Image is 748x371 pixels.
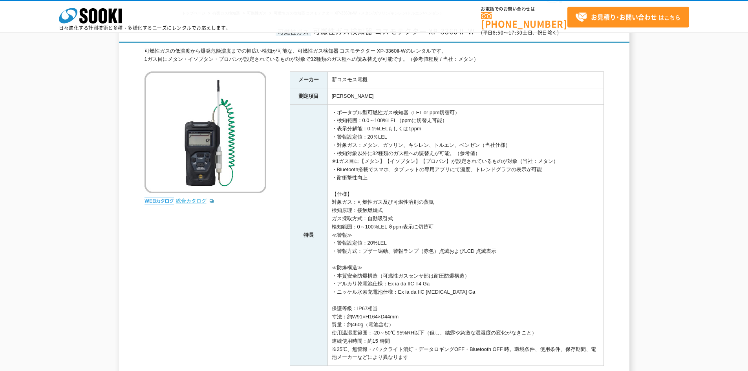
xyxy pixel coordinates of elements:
span: お電話でのお問い合わせは [481,7,567,11]
td: ・ポータブル型可燃性ガス検知器（LEL or ppm切替可） ・検知範囲：0.0～100%LEL（ppmに切替え可能） ・表示分解能：0.1%LELもしくは1ppm ・警報設定値：20％LEL ... [327,104,604,366]
img: 可燃性ガス検知器 コスモテクター XP-3360Ⅱ-W（メタン/ガソリン/キシレン/トルエン/ベンゼン） [144,71,266,193]
img: webカタログ [144,197,174,205]
span: 17:30 [508,29,523,36]
a: お見積り･お問い合わせはこちら [567,7,689,27]
td: [PERSON_NAME] [327,88,604,104]
a: [PHONE_NUMBER] [481,12,567,28]
a: 総合カタログ [176,198,214,204]
strong: お見積り･お問い合わせ [591,12,657,22]
th: 測定項目 [290,88,327,104]
p: 日々進化する計測技術と多種・多様化するニーズにレンタルでお応えします。 [59,26,231,30]
th: メーカー [290,71,327,88]
span: 8:50 [493,29,504,36]
th: 特長 [290,104,327,366]
span: (平日 ～ 土日、祝日除く) [481,29,559,36]
td: 新コスモス電機 [327,71,604,88]
span: はこちら [575,11,680,23]
div: 可燃性ガスの低濃度から爆発危険濃度までの幅広い検知が可能な、可燃性ガス検知器 コスモテクター XP-3360Ⅱ-Wのレンタルです。 1ガス目にメタン・イソブタン・プロパンが設定されているものが対... [144,47,604,64]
